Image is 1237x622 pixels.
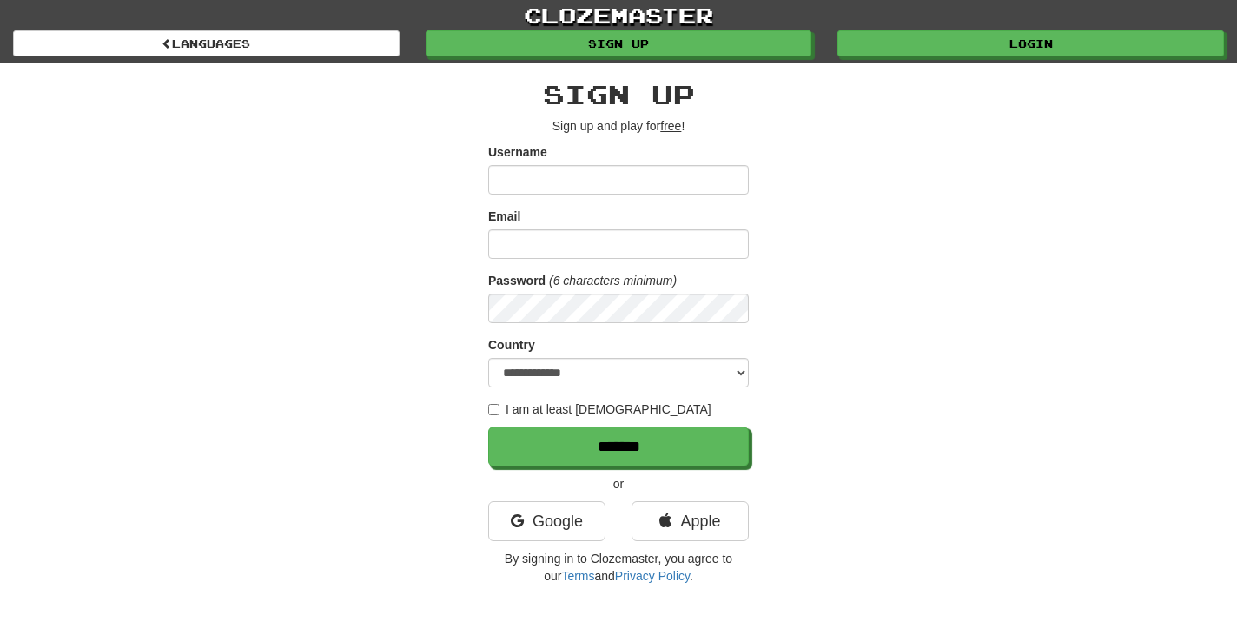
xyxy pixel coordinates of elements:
u: free [660,119,681,133]
label: Email [488,208,520,225]
label: Username [488,143,547,161]
label: Password [488,272,546,289]
label: I am at least [DEMOGRAPHIC_DATA] [488,400,711,418]
a: Languages [13,30,400,56]
a: Sign up [426,30,812,56]
label: Country [488,336,535,354]
a: Login [837,30,1224,56]
em: (6 characters minimum) [549,274,677,288]
p: or [488,475,749,493]
a: Apple [632,501,749,541]
a: Privacy Policy [615,569,690,583]
input: I am at least [DEMOGRAPHIC_DATA] [488,404,499,415]
p: Sign up and play for ! [488,117,749,135]
a: Google [488,501,605,541]
a: Terms [561,569,594,583]
p: By signing in to Clozemaster, you agree to our and . [488,550,749,585]
h2: Sign up [488,80,749,109]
